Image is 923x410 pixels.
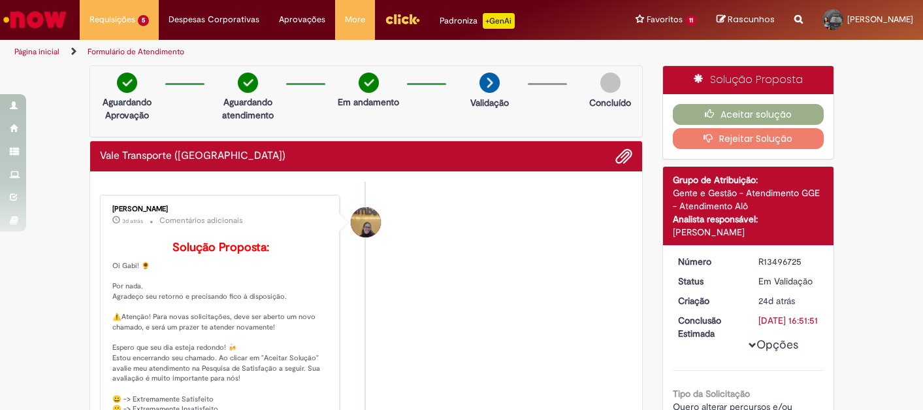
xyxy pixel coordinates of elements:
[122,217,143,225] span: 3d atrás
[483,13,515,29] p: +GenAi
[112,205,330,213] div: [PERSON_NAME]
[673,128,824,149] button: Rejeitar Solução
[847,14,913,25] span: [PERSON_NAME]
[600,73,621,93] img: img-circle-grey.png
[589,96,631,109] p: Concluído
[479,73,500,93] img: arrow-next.png
[14,46,59,57] a: Página inicial
[95,95,159,122] p: Aguardando Aprovação
[758,314,819,327] div: [DATE] 16:51:51
[668,314,749,340] dt: Conclusão Estimada
[685,15,697,26] span: 11
[668,255,749,268] dt: Número
[758,255,819,268] div: R13496725
[279,13,325,26] span: Aprovações
[758,295,795,307] span: 24d atrás
[673,173,824,186] div: Grupo de Atribuição:
[385,9,420,29] img: click_logo_yellow_360x200.png
[216,95,280,122] p: Aguardando atendimento
[673,104,824,125] button: Aceitar solução
[359,73,379,93] img: check-circle-green.png
[10,40,606,64] ul: Trilhas de página
[89,13,135,26] span: Requisições
[758,275,819,288] div: Em Validação
[668,275,749,288] dt: Status
[345,13,365,26] span: More
[647,13,683,26] span: Favoritos
[169,13,259,26] span: Despesas Corporativas
[673,226,824,239] div: [PERSON_NAME]
[673,186,824,213] div: Gente e Gestão - Atendimento GGE - Atendimento Alô
[758,295,795,307] time: 08/09/2025 14:04:47
[1,7,69,33] img: ServiceNow
[138,15,149,26] span: 5
[338,95,399,109] p: Em andamento
[159,215,243,226] small: Comentários adicionais
[673,388,750,400] b: Tipo da Solicitação
[117,73,137,93] img: check-circle-green.png
[440,13,515,29] div: Padroniza
[351,207,381,237] div: Amanda De Campos Gomes Do Nascimento
[615,148,632,165] button: Adicionar anexos
[663,66,834,94] div: Solução Proposta
[717,14,775,26] a: Rascunhos
[673,213,824,226] div: Analista responsável:
[100,150,285,162] h2: Vale Transporte (VT) Histórico de tíquete
[88,46,184,57] a: Formulário de Atendimento
[758,294,819,307] div: 08/09/2025 14:04:47
[470,96,509,109] p: Validação
[668,294,749,307] dt: Criação
[172,240,269,255] b: Solução Proposta:
[728,13,775,26] span: Rascunhos
[238,73,258,93] img: check-circle-green.png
